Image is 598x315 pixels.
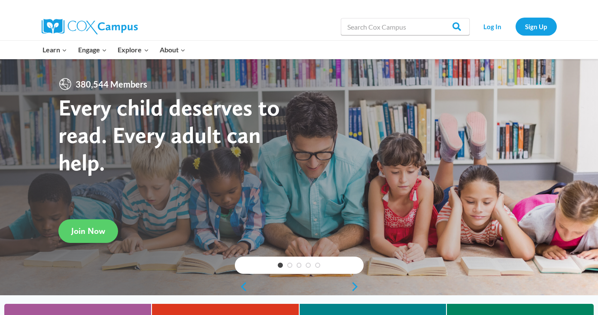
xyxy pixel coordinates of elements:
div: content slider buttons [235,278,364,295]
nav: Primary Navigation [37,41,191,59]
span: 380,544 Members [72,77,151,91]
a: 4 [306,263,311,268]
a: Sign Up [516,18,557,35]
a: 3 [297,263,302,268]
input: Search Cox Campus [341,18,470,35]
span: Explore [118,44,149,55]
a: 1 [278,263,283,268]
span: Learn [42,44,67,55]
a: next [351,282,364,292]
span: Engage [78,44,107,55]
a: 5 [315,263,320,268]
img: Cox Campus [42,19,138,34]
a: previous [235,282,248,292]
span: About [160,44,185,55]
strong: Every child deserves to read. Every adult can help. [58,94,280,176]
a: Log In [474,18,511,35]
nav: Secondary Navigation [474,18,557,35]
a: 2 [287,263,292,268]
span: Join Now [71,226,105,236]
a: Join Now [58,219,118,243]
